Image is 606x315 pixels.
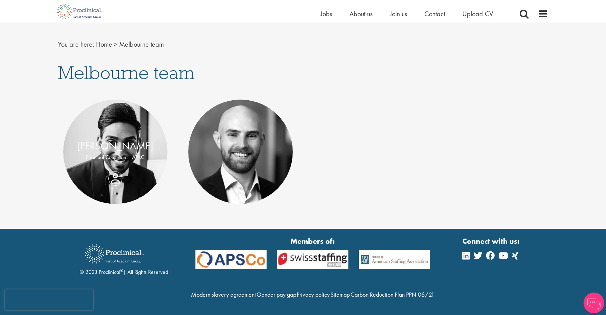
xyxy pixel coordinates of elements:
img: Chatbot [584,293,604,313]
sup: ® [120,268,123,273]
a: Modern slavery agreement [191,290,256,298]
a: Upload CV [462,9,493,18]
a: Carbon Reduction Plan PPN 06/21 [350,290,434,298]
a: Jobs [320,9,332,18]
a: Contact [424,9,445,18]
iframe: reCAPTCHA [5,289,93,310]
a: About us [349,9,373,18]
a: Sitemap [330,290,350,298]
a: [PERSON_NAME] [77,139,153,152]
a: breadcrumb link [96,40,112,49]
span: You are here: [58,40,94,49]
img: APSCo [272,250,354,269]
a: Privacy policy [297,290,330,298]
p: Principal Consultant - APAC [70,154,161,161]
strong: Connect with us: [462,236,521,247]
span: Melbourne team [119,40,164,49]
a: Join us [390,9,407,18]
span: Melbourne team [58,61,194,84]
img: APSCo [190,250,272,269]
div: © 2023 Proclinical | All Rights Reserved [80,239,168,276]
strong: Members of: [195,236,430,247]
a: Gender pay gap [257,290,296,298]
img: Proclinical Recruitment [80,240,149,268]
span: > [114,40,117,49]
img: APSCo [354,250,435,269]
